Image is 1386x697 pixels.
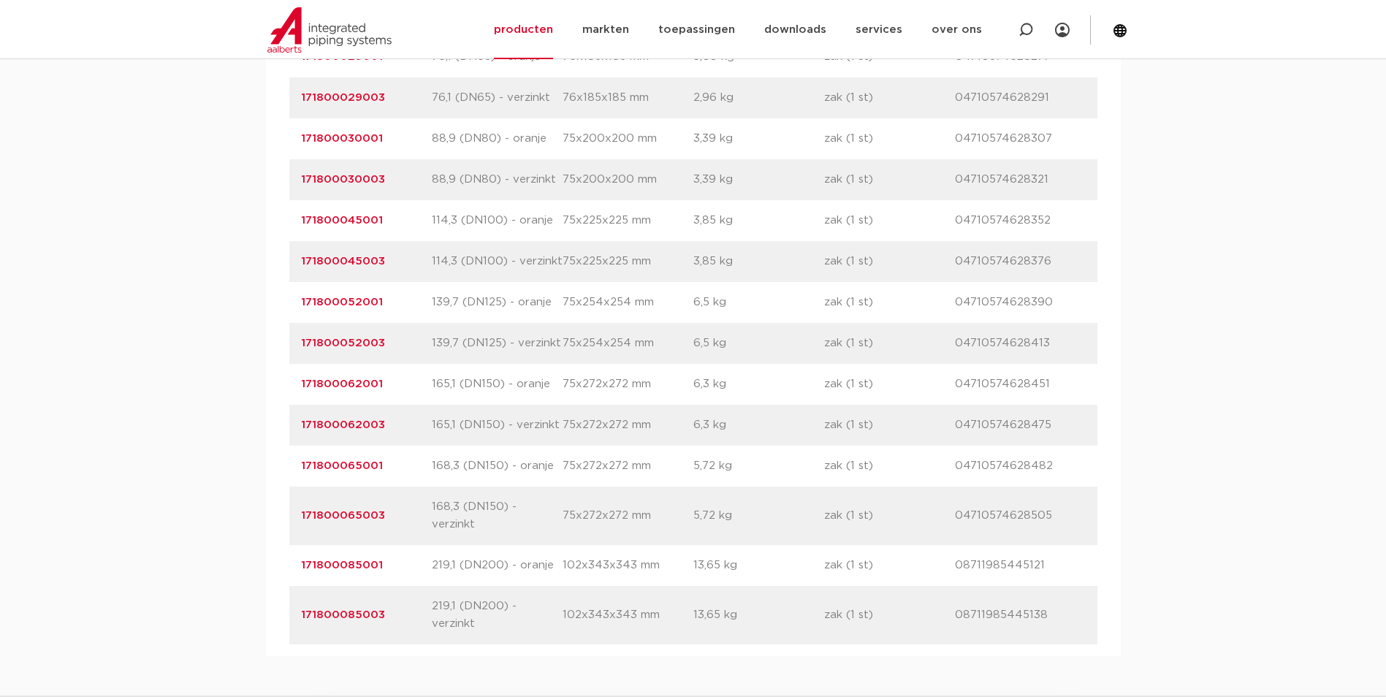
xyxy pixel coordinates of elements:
[955,212,1086,229] p: 04710574628352
[432,253,563,270] p: 114,3 (DN100) - verzinkt
[563,457,693,475] p: 75x272x272 mm
[563,376,693,393] p: 75x272x272 mm
[432,416,563,434] p: 165,1 (DN150) - verzinkt
[432,598,563,633] p: 219,1 (DN200) - verzinkt
[955,89,1086,107] p: 04710574628291
[693,212,824,229] p: 3,85 kg
[824,89,955,107] p: zak (1 st)
[955,376,1086,393] p: 04710574628451
[824,212,955,229] p: zak (1 st)
[955,557,1086,574] p: 08711985445121
[563,416,693,434] p: 75x272x272 mm
[301,256,385,267] a: 171800045003
[955,507,1086,525] p: 04710574628505
[301,378,383,389] a: 171800062001
[955,606,1086,624] p: 08711985445138
[693,89,824,107] p: 2,96 kg
[563,89,693,107] p: 76x185x185 mm
[955,171,1086,188] p: 04710574628321
[824,416,955,434] p: zak (1 st)
[301,215,383,226] a: 171800045001
[563,606,693,624] p: 102x343x343 mm
[955,416,1086,434] p: 04710574628475
[301,92,385,103] a: 171800029003
[955,253,1086,270] p: 04710574628376
[563,557,693,574] p: 102x343x343 mm
[824,253,955,270] p: zak (1 st)
[301,297,383,308] a: 171800052001
[432,130,563,148] p: 88,9 (DN80) - oranje
[955,294,1086,311] p: 04710574628390
[693,294,824,311] p: 6,5 kg
[432,171,563,188] p: 88,9 (DN80) - verzinkt
[824,457,955,475] p: zak (1 st)
[824,294,955,311] p: zak (1 st)
[432,335,563,352] p: 139,7 (DN125) - verzinkt
[693,171,824,188] p: 3,39 kg
[432,498,563,533] p: 168,3 (DN150) - verzinkt
[432,376,563,393] p: 165,1 (DN150) - oranje
[693,606,824,624] p: 13,65 kg
[824,507,955,525] p: zak (1 st)
[301,609,385,620] a: 171800085003
[301,460,383,471] a: 171800065001
[301,560,383,571] a: 171800085001
[301,510,385,521] a: 171800065003
[301,133,383,144] a: 171800030001
[432,294,563,311] p: 139,7 (DN125) - oranje
[824,557,955,574] p: zak (1 st)
[563,130,693,148] p: 75x200x200 mm
[693,335,824,352] p: 6,5 kg
[432,212,563,229] p: 114,3 (DN100) - oranje
[563,212,693,229] p: 75x225x225 mm
[693,130,824,148] p: 3,39 kg
[693,416,824,434] p: 6,3 kg
[693,457,824,475] p: 5,72 kg
[563,253,693,270] p: 75x225x225 mm
[432,89,563,107] p: 76,1 (DN65) - verzinkt
[693,253,824,270] p: 3,85 kg
[824,606,955,624] p: zak (1 st)
[955,130,1086,148] p: 04710574628307
[563,171,693,188] p: 75x200x200 mm
[824,335,955,352] p: zak (1 st)
[693,507,824,525] p: 5,72 kg
[563,507,693,525] p: 75x272x272 mm
[432,557,563,574] p: 219,1 (DN200) - oranje
[824,376,955,393] p: zak (1 st)
[824,130,955,148] p: zak (1 st)
[693,376,824,393] p: 6,3 kg
[301,419,385,430] a: 171800062003
[693,557,824,574] p: 13,65 kg
[563,335,693,352] p: 75x254x254 mm
[955,457,1086,475] p: 04710574628482
[955,335,1086,352] p: 04710574628413
[563,294,693,311] p: 75x254x254 mm
[824,171,955,188] p: zak (1 st)
[301,338,385,348] a: 171800052003
[301,174,385,185] a: 171800030003
[432,457,563,475] p: 168,3 (DN150) - oranje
